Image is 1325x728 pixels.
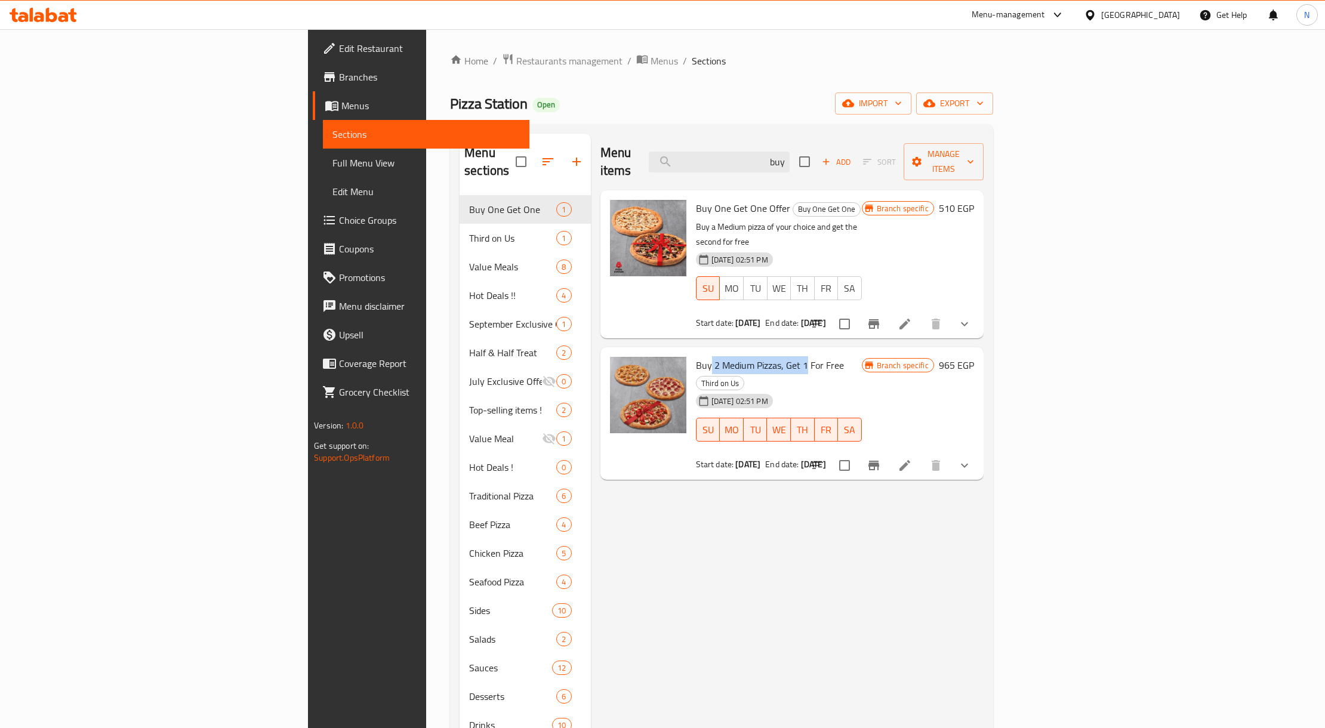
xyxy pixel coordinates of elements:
[651,54,678,68] span: Menus
[692,54,726,68] span: Sections
[469,575,556,589] span: Seafood Pizza
[469,260,556,274] span: Value Meals
[697,377,744,390] span: Third on Us
[341,98,520,113] span: Menus
[720,418,744,442] button: MO
[701,421,715,439] span: SU
[556,689,571,704] div: items
[696,376,744,390] div: Third on Us
[610,200,686,276] img: Buy One Get One Offer
[725,280,739,297] span: MO
[696,456,734,472] span: Start date:
[339,242,520,256] span: Coupons
[796,421,810,439] span: TH
[972,8,1045,22] div: Menu-management
[556,403,571,417] div: items
[469,661,552,675] div: Sauces
[313,292,529,320] a: Menu disclaimer
[460,596,590,625] div: Sides10
[557,548,571,559] span: 5
[792,149,817,174] span: Select section
[922,451,950,480] button: delete
[556,346,571,360] div: items
[557,462,571,473] span: 0
[725,421,739,439] span: MO
[557,634,571,645] span: 2
[801,315,826,331] b: [DATE]
[627,54,631,68] li: /
[950,310,979,338] button: show more
[313,320,529,349] a: Upsell
[1304,8,1309,21] span: N
[819,280,834,297] span: FR
[314,438,369,454] span: Get support on:
[939,200,974,217] h6: 510 EGP
[916,92,993,115] button: export
[556,517,571,532] div: items
[683,54,687,68] li: /
[557,261,571,273] span: 8
[748,421,763,439] span: TU
[323,149,529,177] a: Full Menu View
[562,147,591,176] button: Add section
[339,356,520,371] span: Coverage Report
[469,460,556,474] div: Hot Deals !
[460,482,590,510] div: Traditional Pizza6
[803,310,832,338] button: sort-choices
[557,204,571,215] span: 1
[460,682,590,711] div: Desserts6
[649,152,790,172] input: search
[557,491,571,502] span: 6
[332,184,520,199] span: Edit Menu
[767,418,791,442] button: WE
[817,153,855,171] span: Add item
[835,92,911,115] button: import
[469,374,542,388] div: July Exclusive Offers
[469,546,556,560] div: Chicken Pizza
[460,653,590,682] div: Sauces12
[542,431,556,446] svg: Inactive section
[460,539,590,567] div: Chicken Pizza5
[957,458,972,473] svg: Show Choices
[450,53,993,69] nav: breadcrumb
[793,202,860,216] span: Buy One Get One
[904,143,984,180] button: Manage items
[814,276,839,300] button: FR
[556,317,571,331] div: items
[767,276,791,300] button: WE
[772,421,786,439] span: WE
[922,310,950,338] button: delete
[460,252,590,281] div: Value Meals8
[469,317,556,331] div: September Exclusive Offers
[845,96,902,111] span: import
[460,453,590,482] div: Hot Deals !0
[469,288,556,303] span: Hot Deals !!
[460,625,590,653] div: Salads2
[557,405,571,416] span: 2
[556,202,571,217] div: items
[469,603,552,618] span: Sides
[950,451,979,480] button: show more
[339,270,520,285] span: Promotions
[552,603,571,618] div: items
[313,378,529,406] a: Grocery Checklist
[460,195,590,224] div: Buy One Get One1
[859,451,888,480] button: Branch-specific-item
[837,276,862,300] button: SA
[556,489,571,503] div: items
[913,147,974,177] span: Manage items
[898,317,912,331] a: Edit menu item
[460,281,590,310] div: Hot Deals !!4
[314,450,390,465] a: Support.OpsPlatform
[552,661,571,675] div: items
[557,233,571,244] span: 1
[820,155,852,169] span: Add
[832,311,857,337] span: Select to update
[817,153,855,171] button: Add
[744,418,768,442] button: TU
[636,53,678,69] a: Menus
[339,213,520,227] span: Choice Groups
[460,396,590,424] div: Top-selling items !2
[532,98,560,112] div: Open
[339,299,520,313] span: Menu disclaimer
